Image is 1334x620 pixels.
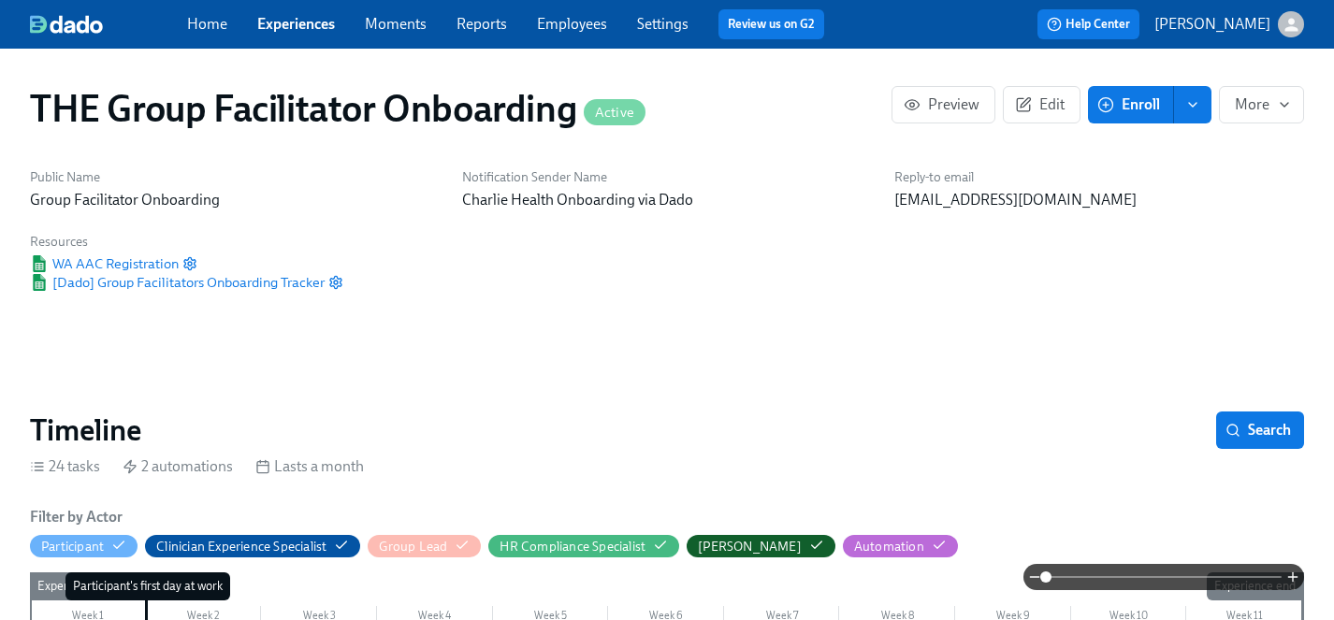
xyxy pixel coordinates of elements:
[892,86,995,123] button: Preview
[30,411,141,449] h2: Timeline
[537,15,607,33] a: Employees
[1019,95,1065,114] span: Edit
[1003,86,1080,123] button: Edit
[30,190,440,210] p: Group Facilitator Onboarding
[728,15,815,34] a: Review us on G2
[30,273,325,292] span: [Dado] Group Facilitators Onboarding Tracker
[718,9,824,39] button: Review us on G2
[462,190,872,210] p: Charlie Health Onboarding via Dado
[365,15,427,33] a: Moments
[907,95,979,114] span: Preview
[698,538,802,555] div: Hide Paige Eber
[30,254,179,273] a: Google SheetWA AAC Registration
[843,535,958,557] button: Automation
[257,15,335,33] a: Experiences
[41,538,104,555] div: Hide Participant
[1174,86,1211,123] button: enroll
[687,535,835,557] button: [PERSON_NAME]
[854,538,924,555] div: Hide Automation
[1037,9,1139,39] button: Help Center
[894,168,1304,186] h6: Reply-to email
[30,86,645,131] h1: THE Group Facilitator Onboarding
[637,15,689,33] a: Settings
[123,456,233,477] div: 2 automations
[30,273,325,292] a: Google Sheet[Dado] Group Facilitators Onboarding Tracker
[1219,86,1304,123] button: More
[187,15,227,33] a: Home
[30,15,103,34] img: dado
[368,535,481,557] button: Group Lead
[1101,95,1160,114] span: Enroll
[30,168,440,186] h6: Public Name
[462,168,872,186] h6: Notification Sender Name
[488,535,679,557] button: HR Compliance Specialist
[30,274,49,291] img: Google Sheet
[30,233,343,251] h6: Resources
[145,535,360,557] button: Clinician Experience Specialist
[379,538,447,555] div: Hide Group Lead
[1235,95,1288,114] span: More
[1216,411,1304,449] button: Search
[156,538,326,555] div: Hide Clinician Experience Specialist
[30,507,123,527] h6: Filter by Actor
[457,15,507,33] a: Reports
[30,254,179,273] span: WA AAC Registration
[894,190,1304,210] p: [EMAIL_ADDRESS][DOMAIN_NAME]
[30,535,138,557] button: Participant
[255,456,364,477] div: Lasts a month
[30,456,100,477] div: 24 tasks
[30,255,49,272] img: Google Sheet
[1047,15,1130,34] span: Help Center
[1088,86,1174,123] button: Enroll
[1154,14,1270,35] p: [PERSON_NAME]
[1229,421,1291,440] span: Search
[30,15,187,34] a: dado
[500,538,645,555] div: Hide HR Compliance Specialist
[584,106,645,120] span: Active
[1154,11,1304,37] button: [PERSON_NAME]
